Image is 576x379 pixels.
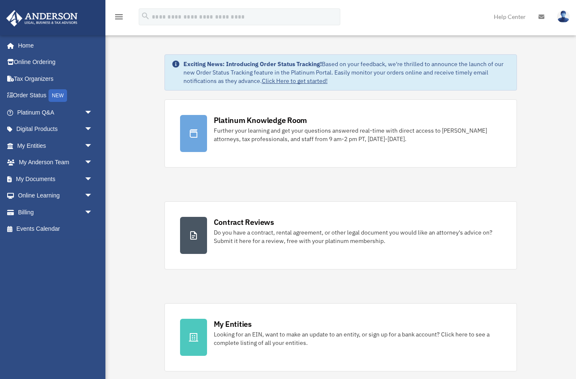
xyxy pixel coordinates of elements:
[214,217,274,227] div: Contract Reviews
[84,137,101,155] span: arrow_drop_down
[84,187,101,205] span: arrow_drop_down
[114,15,124,22] a: menu
[557,11,570,23] img: User Pic
[6,154,105,171] a: My Anderson Teamarrow_drop_down
[214,115,307,125] div: Platinum Knowledge Room
[114,12,124,22] i: menu
[6,37,101,54] a: Home
[214,330,502,347] div: Looking for an EIN, want to make an update to an entity, or sign up for a bank account? Click her...
[6,221,105,238] a: Events Calendar
[84,171,101,188] span: arrow_drop_down
[164,99,517,168] a: Platinum Knowledge Room Further your learning and get your questions answered real-time with dire...
[84,121,101,138] span: arrow_drop_down
[6,187,105,204] a: Online Learningarrow_drop_down
[48,89,67,102] div: NEW
[84,204,101,221] span: arrow_drop_down
[6,54,105,71] a: Online Ordering
[164,303,517,371] a: My Entities Looking for an EIN, want to make an update to an entity, or sign up for a bank accoun...
[6,137,105,154] a: My Entitiesarrow_drop_down
[6,171,105,187] a: My Documentsarrow_drop_down
[4,10,80,27] img: Anderson Advisors Platinum Portal
[6,87,105,104] a: Order StatusNEW
[84,104,101,121] span: arrow_drop_down
[183,60,510,85] div: Based on your feedback, we're thrilled to announce the launch of our new Order Status Tracking fe...
[214,228,502,245] div: Do you have a contract, rental agreement, or other legal document you would like an attorney's ad...
[6,204,105,221] a: Billingarrow_drop_down
[84,154,101,171] span: arrow_drop_down
[214,319,252,329] div: My Entities
[214,126,502,143] div: Further your learning and get your questions answered real-time with direct access to [PERSON_NAM...
[183,60,322,68] strong: Exciting News: Introducing Order Status Tracking!
[6,104,105,121] a: Platinum Q&Aarrow_drop_down
[262,77,328,85] a: Click Here to get started!
[6,121,105,138] a: Digital Productsarrow_drop_down
[164,201,517,270] a: Contract Reviews Do you have a contract, rental agreement, or other legal document you would like...
[141,11,150,21] i: search
[6,70,105,87] a: Tax Organizers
